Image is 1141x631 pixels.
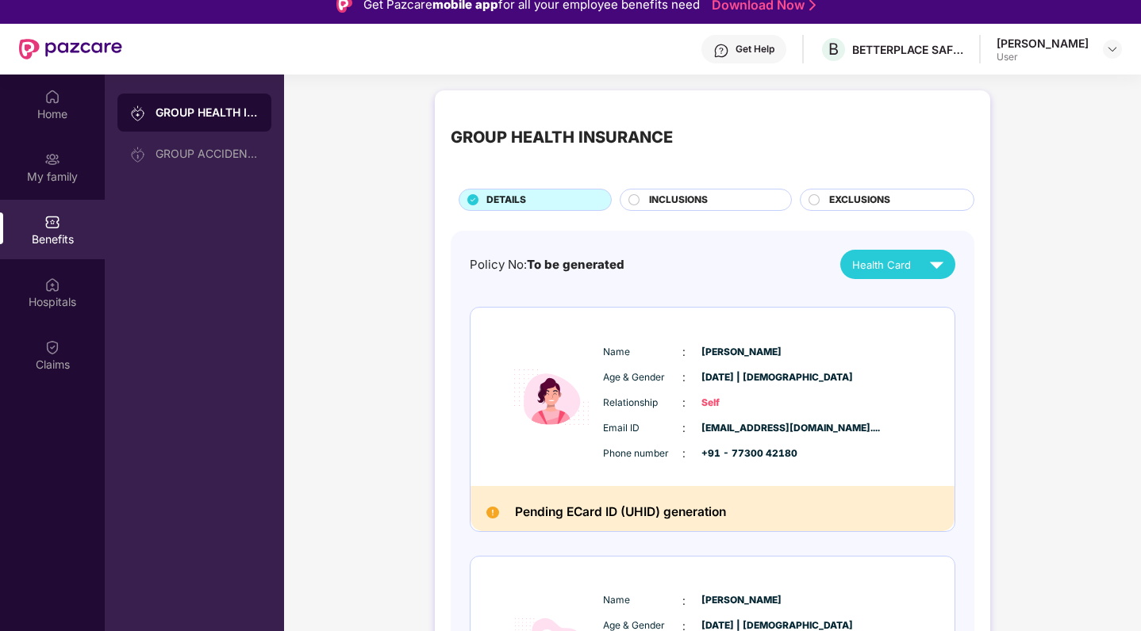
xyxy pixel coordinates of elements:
[515,502,726,523] h2: Pending ECard ID (UHID) generation
[649,193,708,208] span: INCLUSIONS
[44,89,60,105] img: svg+xml;base64,PHN2ZyBpZD0iSG9tZSIgeG1sbnM9Imh0dHA6Ly93d3cudzMub3JnLzIwMDAvc3ZnIiB3aWR0aD0iMjAiIG...
[603,446,682,461] span: Phone number
[701,370,781,385] span: [DATE] | [DEMOGRAPHIC_DATA]
[44,277,60,293] img: svg+xml;base64,PHN2ZyBpZD0iSG9zcGl0YWxzIiB4bWxucz0iaHR0cDovL3d3dy53My5vcmcvMjAwMC9zdmciIHdpZHRoPS...
[486,507,499,519] img: Pending
[44,151,60,167] img: svg+xml;base64,PHN2ZyB3aWR0aD0iMjAiIGhlaWdodD0iMjAiIHZpZXdCb3g9IjAgMCAyMCAyMCIgZmlsbD0ibm9uZSIgeG...
[701,396,781,411] span: Self
[130,147,146,163] img: svg+xml;base64,PHN2ZyB3aWR0aD0iMjAiIGhlaWdodD0iMjAiIHZpZXdCb3g9IjAgMCAyMCAyMCIgZmlsbD0ibm9uZSIgeG...
[603,593,682,608] span: Name
[682,419,686,437] span: :
[603,370,682,385] span: Age & Gender
[44,214,60,230] img: svg+xml;base64,PHN2ZyBpZD0iQmVuZWZpdHMiIHhtbG5zPSJodHRwOi8vd3d3LnczLm9yZy8yMDAwL3N2ZyIgd2lkdGg9Ij...
[829,193,890,208] span: EXCLUSIONS
[701,446,781,461] span: +91 - 77300 42180
[451,125,673,150] div: GROUP HEALTH INSURANCE
[486,193,526,208] span: DETAILS
[1106,43,1119,55] img: svg+xml;base64,PHN2ZyBpZD0iRHJvcGRvd24tMzJ4MzIiIHhtbG5zPSJodHRwOi8vd3d3LnczLm9yZy8yMDAwL3N2ZyIgd2...
[504,329,599,466] img: icon
[156,105,259,120] div: GROUP HEALTH INSURANCE
[682,369,686,386] span: :
[852,257,911,273] span: Health Card
[997,51,1089,63] div: User
[527,257,624,272] span: To be generated
[840,250,955,279] button: Health Card
[603,345,682,360] span: Name
[701,593,781,608] span: [PERSON_NAME]
[997,36,1089,51] div: [PERSON_NAME]
[682,343,686,361] span: :
[130,105,146,121] img: svg+xml;base64,PHN2ZyB3aWR0aD0iMjAiIGhlaWdodD0iMjAiIHZpZXdCb3g9IjAgMCAyMCAyMCIgZmlsbD0ibm9uZSIgeG...
[603,421,682,436] span: Email ID
[603,396,682,411] span: Relationship
[682,394,686,411] span: :
[19,39,122,59] img: New Pazcare Logo
[852,42,963,57] div: BETTERPLACE SAFETY SOLUTIONS PRIVATE LIMITED
[923,250,951,278] img: svg+xml;base64,PHN2ZyB4bWxucz0iaHR0cDovL3d3dy53My5vcmcvMjAwMC9zdmciIHZpZXdCb3g9IjAgMCAyNCAyNCIgd2...
[682,592,686,610] span: :
[701,345,781,360] span: [PERSON_NAME]
[713,43,729,59] img: svg+xml;base64,PHN2ZyBpZD0iSGVscC0zMngzMiIgeG1sbnM9Imh0dHA6Ly93d3cudzMub3JnLzIwMDAvc3ZnIiB3aWR0aD...
[44,339,60,355] img: svg+xml;base64,PHN2ZyBpZD0iQ2xhaW0iIHhtbG5zPSJodHRwOi8vd3d3LnczLm9yZy8yMDAwL3N2ZyIgd2lkdGg9IjIwIi...
[828,40,839,59] span: B
[470,255,624,274] div: Policy No:
[156,147,259,160] div: GROUP ACCIDENTAL INSURANCE
[736,43,774,55] div: Get Help
[701,421,781,436] span: [EMAIL_ADDRESS][DOMAIN_NAME]....
[682,445,686,462] span: :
